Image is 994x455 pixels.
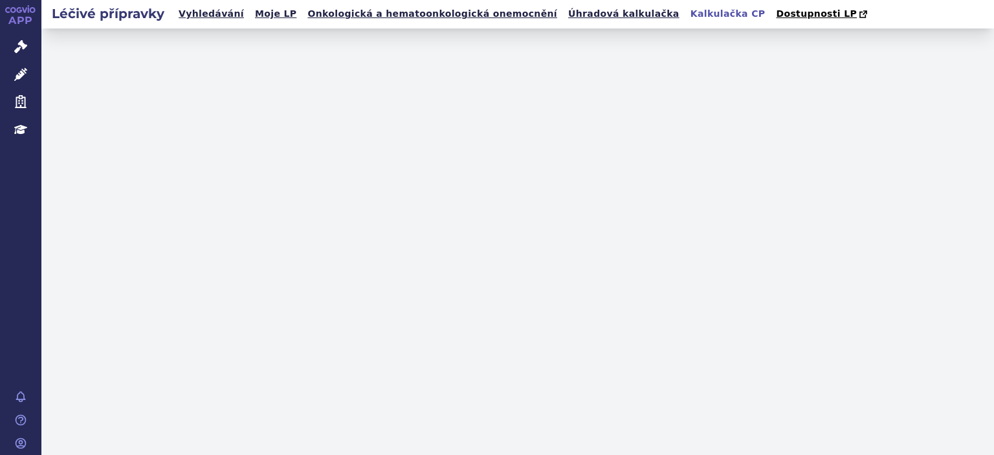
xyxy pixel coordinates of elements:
[41,5,175,23] h2: Léčivé přípravky
[687,5,769,23] a: Kalkulačka CP
[776,8,857,19] span: Dostupnosti LP
[251,5,300,23] a: Moje LP
[175,5,248,23] a: Vyhledávání
[564,5,683,23] a: Úhradová kalkulačka
[304,5,561,23] a: Onkologická a hematoonkologická onemocnění
[772,5,874,23] a: Dostupnosti LP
